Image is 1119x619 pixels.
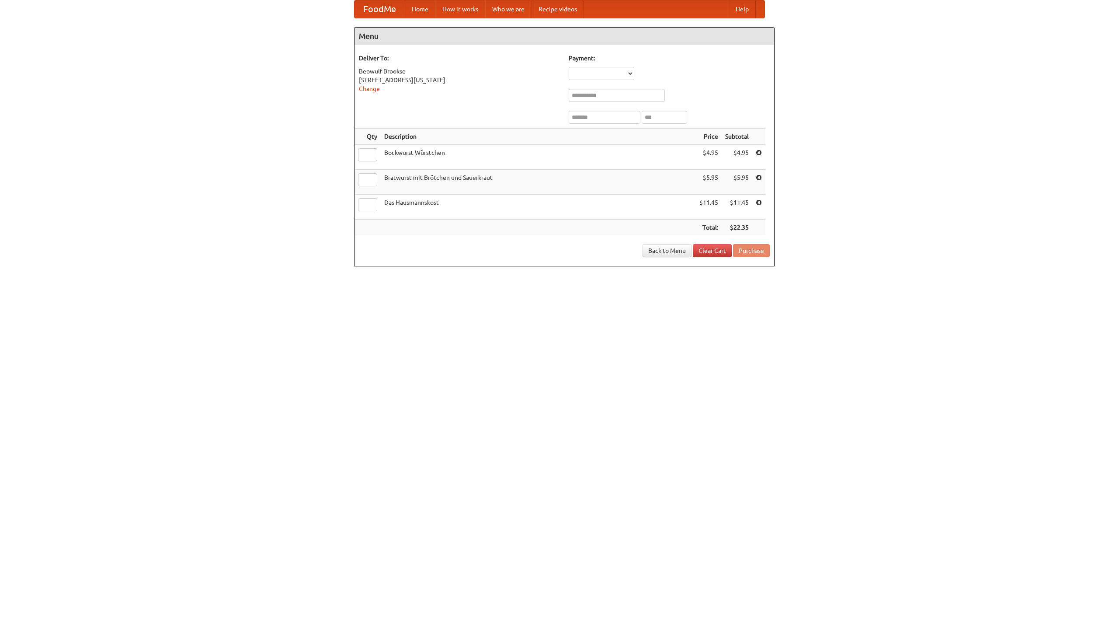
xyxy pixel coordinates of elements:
[722,129,752,145] th: Subtotal
[722,220,752,236] th: $22.35
[532,0,584,18] a: Recipe videos
[485,0,532,18] a: Who we are
[359,54,560,63] h5: Deliver To:
[696,129,722,145] th: Price
[405,0,435,18] a: Home
[435,0,485,18] a: How it works
[722,145,752,170] td: $4.95
[359,85,380,92] a: Change
[381,170,696,195] td: Bratwurst mit Brötchen und Sauerkraut
[696,220,722,236] th: Total:
[722,170,752,195] td: $5.95
[381,129,696,145] th: Description
[381,145,696,170] td: Bockwurst Würstchen
[722,195,752,220] td: $11.45
[359,67,560,76] div: Beowulf Brookse
[354,129,381,145] th: Qty
[643,244,692,257] a: Back to Menu
[696,170,722,195] td: $5.95
[729,0,756,18] a: Help
[354,0,405,18] a: FoodMe
[569,54,770,63] h5: Payment:
[696,145,722,170] td: $4.95
[733,244,770,257] button: Purchase
[693,244,732,257] a: Clear Cart
[696,195,722,220] td: $11.45
[354,28,774,45] h4: Menu
[381,195,696,220] td: Das Hausmannskost
[359,76,560,84] div: [STREET_ADDRESS][US_STATE]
